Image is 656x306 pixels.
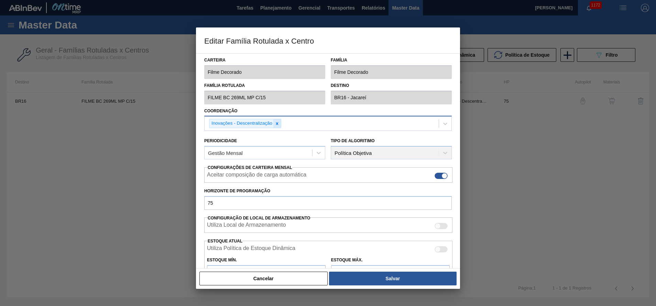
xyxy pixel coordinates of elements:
span: Configurações de Carteira Mensal [208,165,292,170]
label: Coordenação [204,109,238,113]
div: Inovações - Descentralização [209,119,273,128]
label: Aceitar composição de carga automática [207,172,306,180]
label: Estoque Atual [208,239,242,243]
button: Salvar [329,272,457,285]
label: Tipo de Algoritimo [331,138,375,143]
label: Quando ativada, o sistema irá exibir os estoques de diferentes locais de armazenamento. [207,222,286,230]
span: Configuração de Local de Armazenamento [208,216,310,220]
label: Estoque Mín. [207,258,237,262]
label: Carteira [204,55,325,65]
div: Gestão Mensal [208,150,243,156]
label: Família Rotulada [204,81,325,91]
label: Horizonte de Programação [204,186,452,196]
label: Destino [331,81,452,91]
label: Quando ativada, o sistema irá usar os estoques usando a Política de Estoque Dinâmica. [207,245,295,253]
label: Estoque Máx. [331,258,363,262]
label: Periodicidade [204,138,237,143]
button: Cancelar [199,272,328,285]
label: Família [331,55,452,65]
h3: Editar Família Rotulada x Centro [196,27,460,54]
